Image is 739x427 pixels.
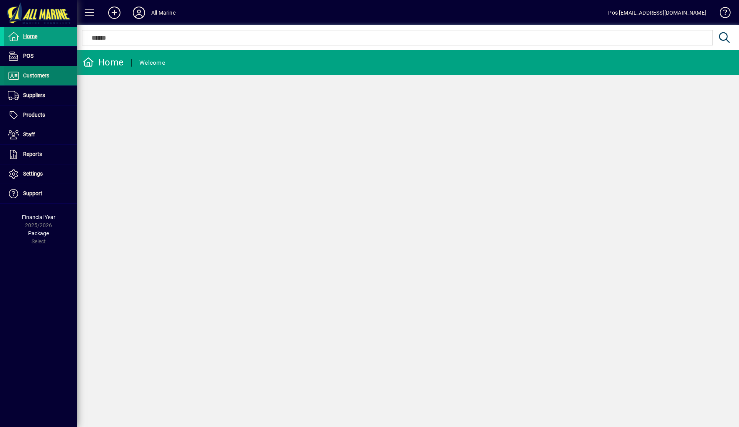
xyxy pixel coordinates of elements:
[23,171,43,177] span: Settings
[4,47,77,66] a: POS
[23,92,45,98] span: Suppliers
[23,131,35,137] span: Staff
[4,164,77,184] a: Settings
[102,6,127,20] button: Add
[4,125,77,144] a: Staff
[23,190,42,196] span: Support
[23,112,45,118] span: Products
[83,56,124,69] div: Home
[23,72,49,79] span: Customers
[4,145,77,164] a: Reports
[714,2,729,27] a: Knowledge Base
[4,66,77,85] a: Customers
[28,230,49,236] span: Package
[4,184,77,203] a: Support
[4,86,77,105] a: Suppliers
[151,7,176,19] div: All Marine
[608,7,706,19] div: Pos [EMAIL_ADDRESS][DOMAIN_NAME]
[23,53,33,59] span: POS
[139,57,165,69] div: Welcome
[127,6,151,20] button: Profile
[22,214,55,220] span: Financial Year
[23,151,42,157] span: Reports
[23,33,37,39] span: Home
[4,105,77,125] a: Products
